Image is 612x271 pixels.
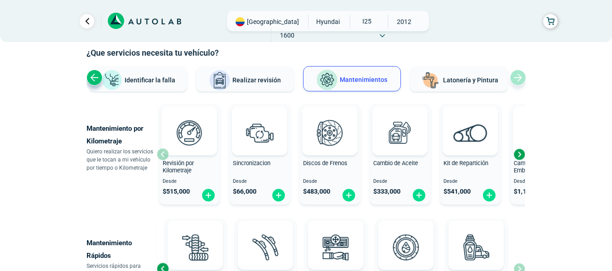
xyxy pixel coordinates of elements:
[312,15,344,29] span: HYUNDAI
[87,147,157,172] p: Quiero realizar los servicios que le tocan a mi vehículo por tiempo o Kilometraje
[388,15,420,29] span: 2012
[271,29,304,42] span: 1600
[169,113,209,152] img: revision_por_kilometraje-v3.svg
[457,108,484,135] img: AD0BCuuxAAAAAElFTkSuQmCC
[386,227,426,267] img: liquido_frenos-v3.svg
[246,227,285,267] img: plumillas-v3.svg
[159,104,220,204] button: Revisión por Kilometraje Desde $515,000
[443,160,488,166] span: Kit de Repartición
[303,179,357,185] span: Desde
[163,179,217,185] span: Desde
[271,188,286,202] img: fi_plus-circle2.svg
[316,108,343,135] img: AD0BCuuxAAAAAElFTkSuQmCC
[196,66,294,91] button: Realizar revisión
[386,108,414,135] img: AD0BCuuxAAAAAElFTkSuQmCC
[380,113,420,152] img: cambio_de_aceite-v3.svg
[209,70,231,91] img: Realizar revisión
[443,179,497,185] span: Desde
[456,227,496,267] img: liquido_refrigerante-v3.svg
[443,188,471,195] span: $ 541,000
[373,160,418,166] span: Cambio de Aceite
[299,104,361,204] button: Discos de Frenos Desde $483,000
[246,108,273,135] img: AD0BCuuxAAAAAElFTkSuQmCC
[342,188,356,202] img: fi_plus-circle2.svg
[463,223,490,250] img: AD0BCuuxAAAAAElFTkSuQmCC
[510,104,571,204] button: Cambio de Kit de Embrague Desde $1,140,000
[412,188,426,202] img: fi_plus-circle2.svg
[252,223,279,250] img: AD0BCuuxAAAAAElFTkSuQmCC
[101,70,123,91] img: Identificar la falla
[182,223,209,250] img: AD0BCuuxAAAAAElFTkSuQmCC
[201,188,216,202] img: fi_plus-circle2.svg
[80,14,94,29] a: Ir al paso anterior
[410,66,508,91] button: Latonería y Pintura
[512,147,526,161] div: Next slide
[163,160,194,174] span: Revisión por Kilometraje
[87,122,157,147] p: Mantenimiento por Kilometraje
[310,113,350,152] img: frenos2-v3.svg
[233,179,287,185] span: Desde
[233,160,270,166] span: Sincronizacion
[514,179,568,185] span: Desde
[392,223,419,250] img: AD0BCuuxAAAAAElFTkSuQmCC
[482,188,496,202] img: fi_plus-circle2.svg
[373,188,400,195] span: $ 333,000
[443,76,498,84] span: Latonería y Pintura
[247,17,299,26] span: [GEOGRAPHIC_DATA]
[440,104,501,204] button: Kit de Repartición Desde $541,000
[514,160,557,174] span: Cambio de Kit de Embrague
[370,104,431,204] button: Cambio de Aceite Desde $333,000
[303,160,347,166] span: Discos de Frenos
[322,223,349,250] img: AD0BCuuxAAAAAElFTkSuQmCC
[125,76,175,83] span: Identificar la falla
[229,104,290,204] button: Sincronizacion Desde $66,000
[316,227,356,267] img: aire_acondicionado-v3.svg
[89,66,187,91] button: Identificar la falla
[232,76,281,84] span: Realizar revisión
[87,70,102,86] div: Previous slide
[373,179,427,185] span: Desde
[175,227,215,267] img: alineacion_y_balanceo-v3.svg
[163,188,190,195] span: $ 515,000
[303,66,401,91] button: Mantenimientos
[240,113,279,152] img: sincronizacion-v3.svg
[419,70,441,91] img: Latonería y Pintura
[176,108,203,135] img: AD0BCuuxAAAAAElFTkSuQmCC
[87,237,157,262] p: Mantenimiento Rápidos
[236,17,245,26] img: Flag of COLOMBIA
[340,76,387,83] span: Mantenimientos
[87,47,526,59] h2: ¿Que servicios necesita tu vehículo?
[514,188,546,195] span: $ 1,140,000
[303,188,330,195] span: $ 483,000
[520,113,560,152] img: kit_de_embrague-v3.svg
[350,15,382,28] span: I25
[233,188,256,195] span: $ 66,000
[453,124,487,142] img: correa_de_reparticion-v3.svg
[316,69,338,91] img: Mantenimientos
